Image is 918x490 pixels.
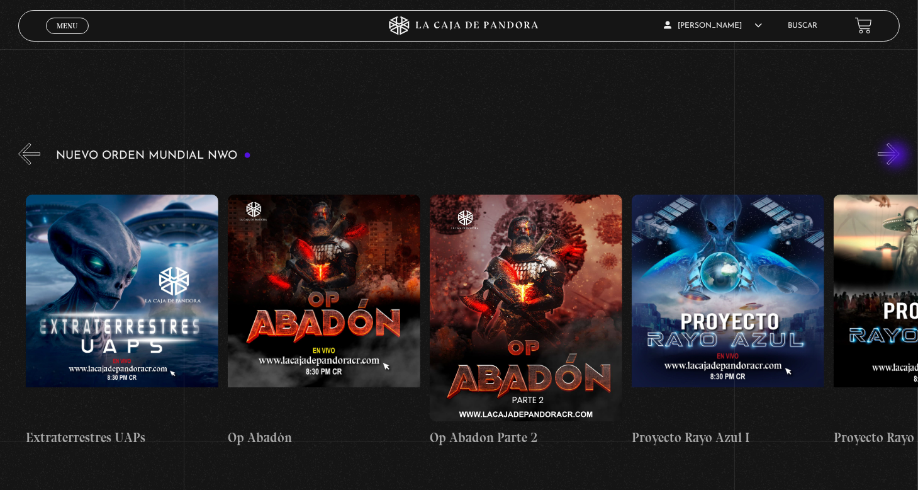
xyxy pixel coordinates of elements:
h4: Proyecto Rayo Azul I [632,428,824,448]
h4: Op Abadon Parte 2 [430,428,622,448]
a: Op Abadon Parte 2 [430,174,622,467]
a: View your shopping cart [855,17,872,34]
span: Cerrar [53,32,82,41]
a: Proyecto Rayo Azul I [632,174,824,467]
h4: Op Abadón [228,428,420,448]
p: Categorías de videos: [138,8,812,28]
h3: Nuevo Orden Mundial NWO [56,150,251,162]
button: Previous [18,143,40,165]
a: Buscar [788,22,817,30]
span: [PERSON_NAME] [664,22,762,30]
a: Op Abadón [228,174,420,467]
span: Menu [57,22,77,30]
a: Extraterrestres UAPs [26,174,218,467]
button: Next [878,143,900,165]
h4: Extraterrestres UAPs [26,428,218,448]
